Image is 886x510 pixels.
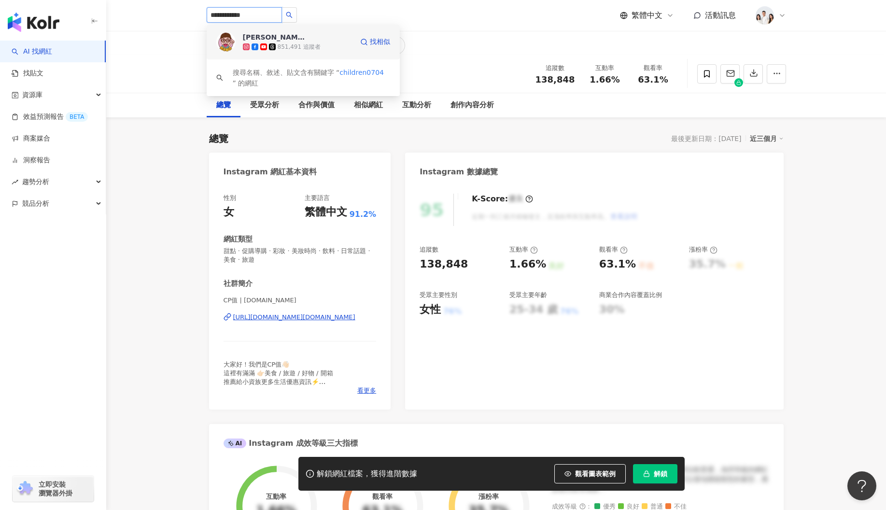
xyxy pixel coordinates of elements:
[472,194,533,204] div: K-Score :
[750,132,784,145] div: 近三個月
[450,99,494,111] div: 創作內容分析
[12,156,50,165] a: 洞察報告
[599,245,628,254] div: 觀看率
[12,134,50,143] a: 商案媒合
[509,291,547,299] div: 受眾主要年齡
[360,32,390,52] a: 找相似
[535,63,575,73] div: 追蹤數
[370,37,390,47] span: 找相似
[554,464,626,483] button: 觀看圖表範例
[224,361,372,403] span: 大家好！我們是CP值👋🏻 這裡有滿滿 👉🏻美食 / 旅遊 / 好物 / 開箱 推薦給小資族更多生活優惠資訊⚡️ YouTube 🔎 CP值 📮聯絡我們：[EMAIL_ADDRESS][DOMAI...
[599,257,636,272] div: 63.1%
[216,32,236,52] img: KOL Avatar
[22,193,49,214] span: 競品分析
[756,6,774,25] img: 20231221_NR_1399_Small.jpg
[420,167,498,177] div: Instagram 數據總覽
[420,291,457,299] div: 受眾主要性別
[305,194,330,202] div: 主要語言
[339,69,384,76] span: children0704
[575,470,616,478] span: 觀看圖表範例
[354,99,383,111] div: 相似網紅
[654,470,667,478] span: 解鎖
[224,438,358,449] div: Instagram 成效等級三大指標
[266,493,286,500] div: 互動率
[509,245,538,254] div: 互動率
[671,135,741,142] div: 最後更新日期：[DATE]
[209,132,228,145] div: 總覽
[243,32,306,42] div: [PERSON_NAME]
[224,205,234,220] div: 女
[535,74,575,85] span: 138,848
[705,11,736,20] span: 活動訊息
[590,75,619,85] span: 1.66%
[224,247,377,264] span: 甜點 · 促購導購 · 彩妝 · 美妝時尚 · 飲料 · 日常話題 · 美食 · 旅遊
[224,313,377,322] a: [URL][DOMAIN_NAME][DOMAIN_NAME]
[402,99,431,111] div: 互動分析
[39,480,72,497] span: 立即安裝 瀏覽器外掛
[509,257,546,272] div: 1.66%
[250,99,279,111] div: 受眾分析
[224,296,377,305] span: CP值 | [DOMAIN_NAME]
[8,13,59,32] img: logo
[420,257,468,272] div: 138,848
[216,74,223,81] span: search
[224,439,247,448] div: AI
[632,10,662,21] span: 繁體中文
[633,464,677,483] button: 解鎖
[305,205,347,220] div: 繁體中文
[350,209,377,220] span: 91.2%
[12,179,18,185] span: rise
[233,67,390,88] div: 搜尋名稱、敘述、貼文含有關鍵字 “ ” 的網紅
[22,171,49,193] span: 趨勢分析
[357,386,376,395] span: 看更多
[12,69,43,78] a: 找貼文
[233,313,355,322] div: [URL][DOMAIN_NAME][DOMAIN_NAME]
[372,493,393,500] div: 觀看率
[224,234,253,244] div: 網紅類型
[278,43,321,51] div: 851,491 追蹤者
[689,245,717,254] div: 漲粉率
[298,99,335,111] div: 合作與價值
[478,493,499,500] div: 漲粉率
[15,481,34,496] img: chrome extension
[224,194,236,202] div: 性別
[22,84,42,106] span: 資源庫
[13,476,94,502] a: chrome extension立即安裝 瀏覽器外掛
[420,245,438,254] div: 追蹤數
[216,99,231,111] div: 總覽
[12,47,52,57] a: searchAI 找網紅
[286,12,293,18] span: search
[317,469,417,479] div: 解鎖網紅檔案，獲得進階數據
[224,167,317,177] div: Instagram 網紅基本資料
[599,291,662,299] div: 商業合作內容覆蓋比例
[224,279,253,289] div: 社群簡介
[587,63,623,73] div: 互動率
[638,75,668,85] span: 63.1%
[420,302,441,317] div: 女性
[12,112,88,122] a: 效益預測報告BETA
[635,63,672,73] div: 觀看率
